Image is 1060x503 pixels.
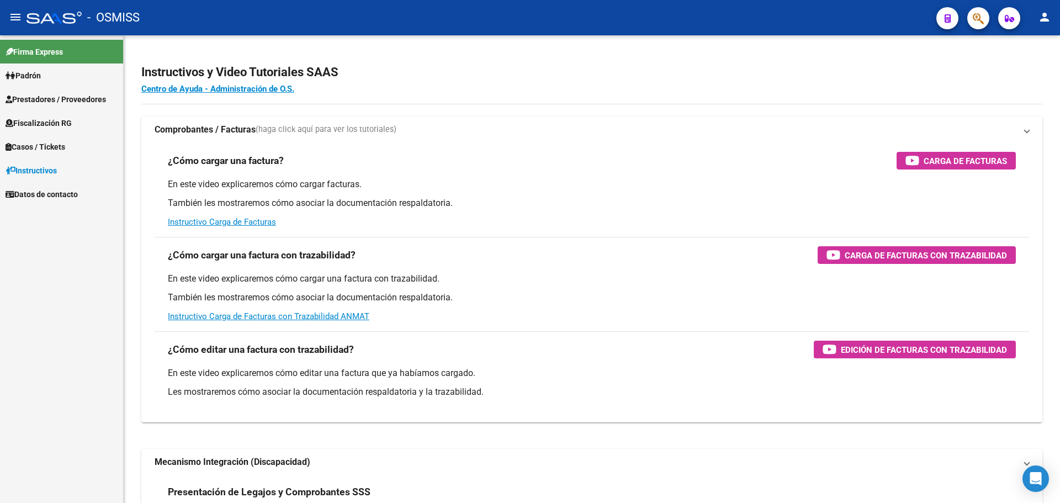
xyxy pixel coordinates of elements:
[6,141,65,153] span: Casos / Tickets
[168,342,354,357] h3: ¿Cómo editar una factura con trazabilidad?
[168,153,284,168] h3: ¿Cómo cargar una factura?
[168,367,1016,379] p: En este video explicaremos cómo editar una factura que ya habíamos cargado.
[814,341,1016,358] button: Edición de Facturas con Trazabilidad
[6,117,72,129] span: Fiscalización RG
[845,248,1007,262] span: Carga de Facturas con Trazabilidad
[168,197,1016,209] p: También les mostraremos cómo asociar la documentación respaldatoria.
[141,449,1042,475] mat-expansion-panel-header: Mecanismo Integración (Discapacidad)
[87,6,140,30] span: - OSMISS
[897,152,1016,170] button: Carga de Facturas
[256,124,396,136] span: (haga click aquí para ver los tutoriales)
[168,292,1016,304] p: También les mostraremos cómo asociar la documentación respaldatoria.
[141,62,1042,83] h2: Instructivos y Video Tutoriales SAAS
[818,246,1016,264] button: Carga de Facturas con Trazabilidad
[155,456,310,468] strong: Mecanismo Integración (Discapacidad)
[6,70,41,82] span: Padrón
[924,154,1007,168] span: Carga de Facturas
[1038,10,1051,24] mat-icon: person
[168,386,1016,398] p: Les mostraremos cómo asociar la documentación respaldatoria y la trazabilidad.
[841,343,1007,357] span: Edición de Facturas con Trazabilidad
[141,143,1042,422] div: Comprobantes / Facturas(haga click aquí para ver los tutoriales)
[141,84,294,94] a: Centro de Ayuda - Administración de O.S.
[6,46,63,58] span: Firma Express
[168,273,1016,285] p: En este video explicaremos cómo cargar una factura con trazabilidad.
[168,311,369,321] a: Instructivo Carga de Facturas con Trazabilidad ANMAT
[168,484,370,500] h3: Presentación de Legajos y Comprobantes SSS
[6,188,78,200] span: Datos de contacto
[168,178,1016,190] p: En este video explicaremos cómo cargar facturas.
[168,247,356,263] h3: ¿Cómo cargar una factura con trazabilidad?
[6,165,57,177] span: Instructivos
[6,93,106,105] span: Prestadores / Proveedores
[141,117,1042,143] mat-expansion-panel-header: Comprobantes / Facturas(haga click aquí para ver los tutoriales)
[1022,465,1049,492] div: Open Intercom Messenger
[9,10,22,24] mat-icon: menu
[168,217,276,227] a: Instructivo Carga de Facturas
[155,124,256,136] strong: Comprobantes / Facturas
